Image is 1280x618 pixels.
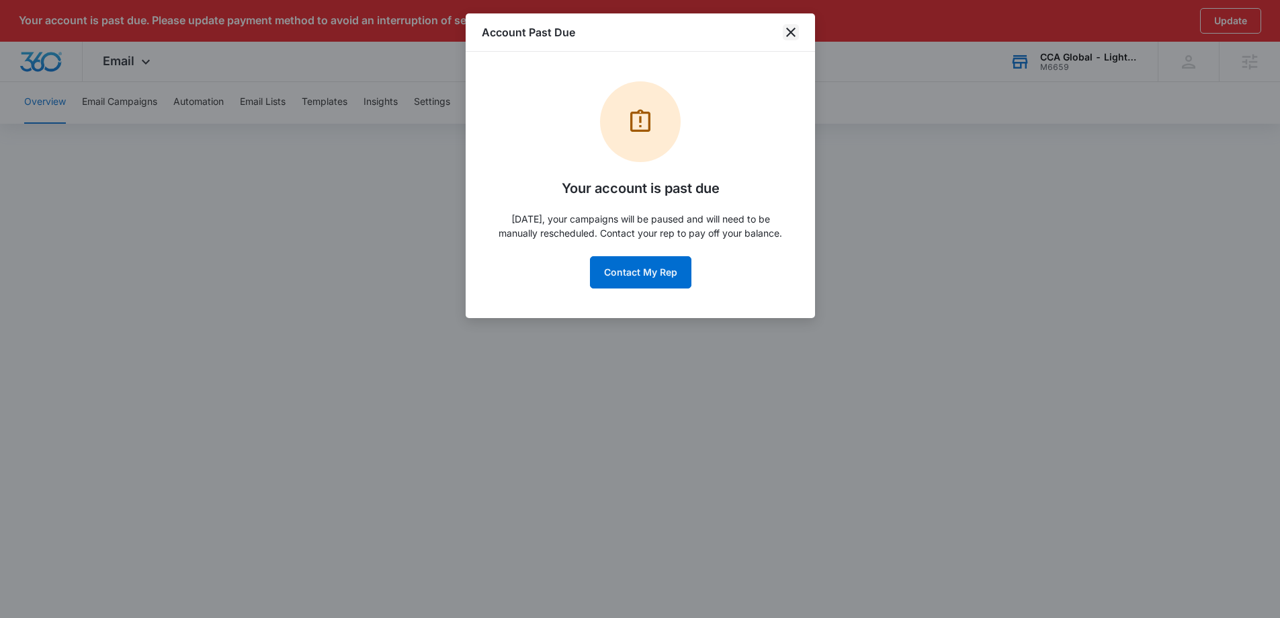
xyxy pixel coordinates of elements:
button: close [783,24,799,40]
button: Contact My Rep [589,256,691,288]
h1: Account Past Due [482,24,575,40]
p: [DATE], your campaigns will be paused and will need to be manually rescheduled. Contact your rep ... [495,212,785,240]
h5: Your account is past due [561,178,719,198]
